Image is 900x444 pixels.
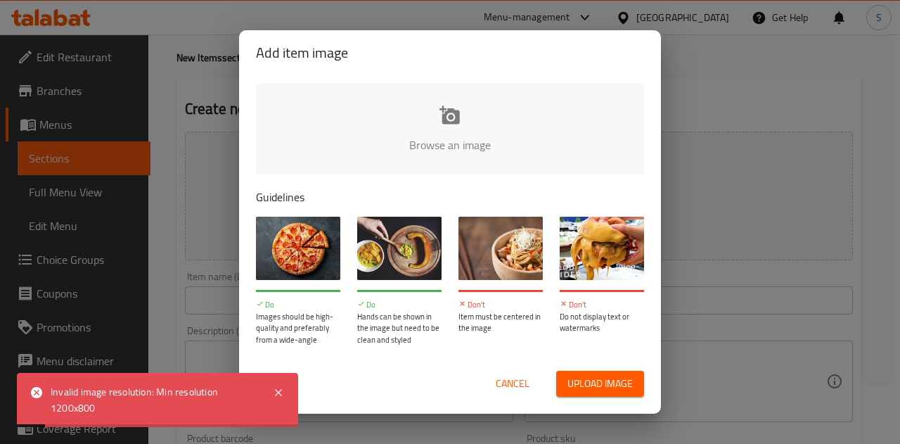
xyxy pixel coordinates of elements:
[458,217,543,280] img: guide-img-3@3x.jpg
[458,299,543,311] p: Don't
[490,371,535,397] button: Cancel
[560,217,644,280] img: guide-img-4@3x.jpg
[560,311,644,334] p: Do not display text or watermarks
[496,375,529,393] span: Cancel
[256,311,340,346] p: Images should be high-quality and preferably from a wide-angle
[560,299,644,311] p: Don't
[458,311,543,334] p: Item must be centered in the image
[357,299,442,311] p: Do
[256,299,340,311] p: Do
[256,189,644,205] p: Guidelines
[256,217,340,280] img: guide-img-1@3x.jpg
[51,384,259,416] div: Invalid image resolution: Min resolution 1200x800
[567,375,633,393] span: Upload image
[357,217,442,280] img: guide-img-2@3x.jpg
[357,311,442,346] p: Hands can be shown in the image but need to be clean and styled
[556,371,644,397] button: Upload image
[256,42,644,64] h2: Add item image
